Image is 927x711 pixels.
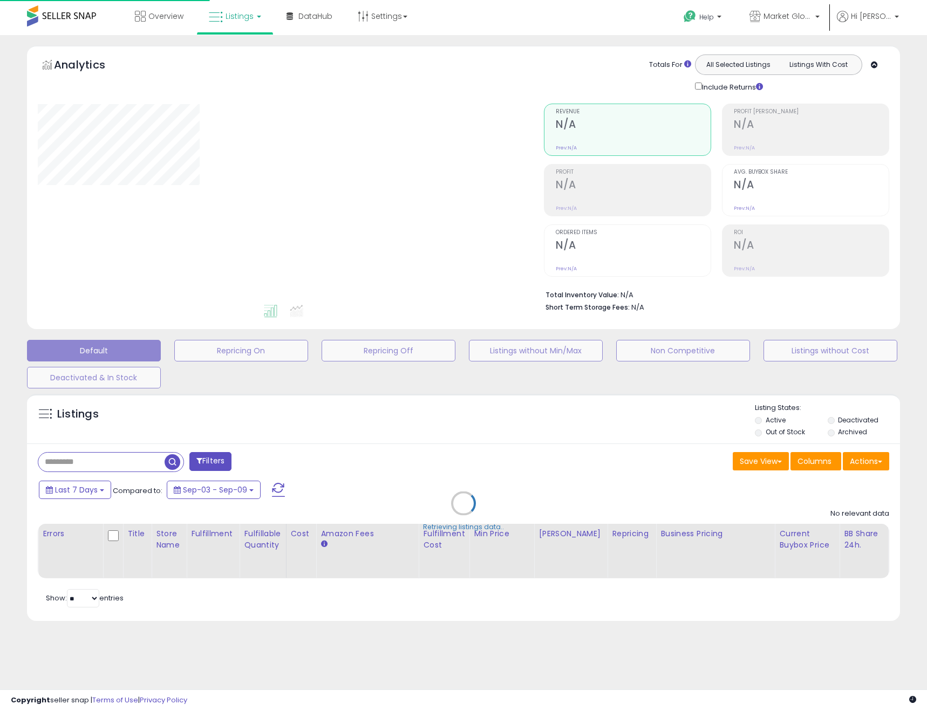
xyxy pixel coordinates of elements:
a: Hi [PERSON_NAME] [837,11,899,35]
span: ROI [734,230,889,236]
button: Repricing Off [322,340,455,361]
h2: N/A [734,179,889,193]
span: Ordered Items [556,230,711,236]
div: Retrieving listings data.. [423,522,504,532]
button: Default [27,340,161,361]
h2: N/A [556,239,711,254]
span: Profit [PERSON_NAME] [734,109,889,115]
span: N/A [631,302,644,312]
small: Prev: N/A [556,145,577,151]
span: Revenue [556,109,711,115]
h2: N/A [556,118,711,133]
span: Listings [226,11,254,22]
small: Prev: N/A [556,205,577,211]
span: DataHub [298,11,332,22]
i: Get Help [683,10,697,23]
b: Total Inventory Value: [546,290,619,299]
small: Prev: N/A [734,145,755,151]
button: Deactivated & In Stock [27,367,161,388]
button: All Selected Listings [698,58,779,72]
button: Listings without Min/Max [469,340,603,361]
a: Help [675,2,732,35]
div: Totals For [649,60,691,70]
h5: Analytics [54,57,126,75]
h2: N/A [556,179,711,193]
small: Prev: N/A [734,265,755,272]
span: Market Global [764,11,812,22]
span: Hi [PERSON_NAME] [851,11,891,22]
h2: N/A [734,239,889,254]
div: Include Returns [687,80,776,93]
li: N/A [546,288,881,300]
button: Non Competitive [616,340,750,361]
span: Overview [148,11,183,22]
button: Repricing On [174,340,308,361]
span: Avg. Buybox Share [734,169,889,175]
small: Prev: N/A [556,265,577,272]
span: Help [699,12,714,22]
small: Prev: N/A [734,205,755,211]
button: Listings without Cost [764,340,897,361]
b: Short Term Storage Fees: [546,303,630,312]
h2: N/A [734,118,889,133]
button: Listings With Cost [778,58,858,72]
span: Profit [556,169,711,175]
